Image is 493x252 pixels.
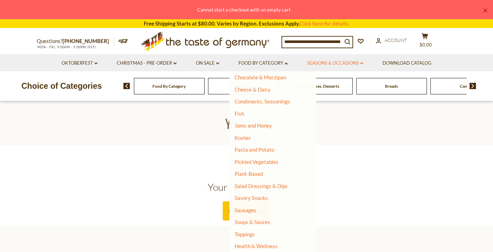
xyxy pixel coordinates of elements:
a: Food By Category [152,84,186,89]
img: previous arrow [123,83,130,89]
h1: Your Cart [22,115,471,131]
a: Download Catalog [383,59,431,67]
img: next arrow [470,83,476,89]
div: Cannot start a checkout with an empty cart [6,6,482,14]
a: Salad Dressings & Dips [235,183,288,189]
a: Oktoberfest [62,59,98,67]
a: Baking, Cakes, Desserts [295,84,339,89]
a: × [483,8,487,13]
p: Questions? [37,37,114,46]
a: Account [376,37,407,44]
button: $0.00 [414,33,435,50]
a: Soups & Sauces [235,219,270,225]
span: MON - FRI, 9:00AM - 5:00PM (EST) [37,45,96,49]
a: Condiments, Seasonings [235,98,290,105]
a: Chocolate & Marzipan [235,74,286,80]
span: Account [385,37,407,43]
a: Kosher [235,135,251,141]
a: [PHONE_NUMBER] [63,38,109,44]
a: Sausages [235,207,256,213]
a: Toppings [235,231,255,237]
a: Fish [235,110,244,117]
a: Cheese & Dairy [235,86,271,93]
h2: Your cart is empty! [37,181,456,193]
a: Candy [460,84,472,89]
a: Plant-Based [235,171,263,177]
a: Savory Snacks [235,195,268,201]
a: Seasons & Occasions [307,59,363,67]
span: $0.00 [420,42,432,48]
a: Breads [385,84,398,89]
a: Food By Category [238,59,288,67]
a: Click here for details. [300,20,349,27]
a: Pickled Vegetables [235,159,278,165]
a: Health & Wellness [235,241,278,251]
a: On Sale [196,59,219,67]
a: Pasta and Potato [235,146,274,153]
a: Christmas - PRE-ORDER [117,59,177,67]
a: Jams and Honey [235,122,272,129]
a: Keep shopping [223,201,271,221]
